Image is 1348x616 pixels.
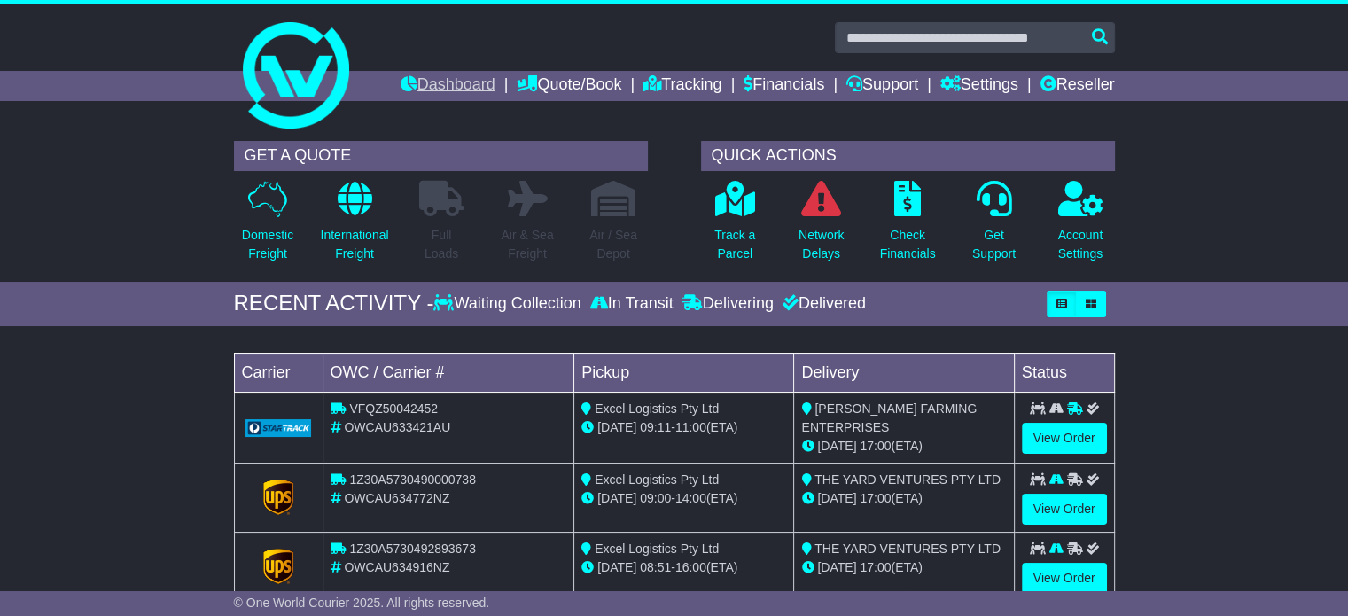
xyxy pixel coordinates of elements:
div: - (ETA) [581,489,786,508]
a: DomesticFreight [241,180,294,273]
span: 09:00 [640,491,671,505]
span: [DATE] [817,439,856,453]
div: - (ETA) [581,418,786,437]
div: RECENT ACTIVITY - [234,291,434,316]
span: OWCAU634772NZ [344,491,449,505]
a: Quote/Book [517,71,621,101]
div: QUICK ACTIONS [701,141,1115,171]
div: Waiting Collection [433,294,585,314]
span: [PERSON_NAME] FARMING ENTERPRISES [801,402,977,434]
a: View Order [1022,423,1107,454]
p: Air / Sea Depot [589,226,637,263]
a: AccountSettings [1057,180,1104,273]
p: Air & Sea Freight [501,226,553,263]
p: Full Loads [419,226,464,263]
div: Delivered [778,294,866,314]
span: 17:00 [860,491,891,505]
div: In Transit [586,294,678,314]
div: (ETA) [801,437,1006,456]
span: [DATE] [817,491,856,505]
a: GetSupport [971,180,1017,273]
p: Domestic Freight [242,226,293,263]
span: Excel Logistics Pty Ltd [595,402,719,416]
span: 17:00 [860,560,891,574]
a: InternationalFreight [319,180,389,273]
a: View Order [1022,494,1107,525]
span: 14:00 [675,491,706,505]
span: THE YARD VENTURES PTY LTD [814,472,1001,487]
span: 17:00 [860,439,891,453]
p: Account Settings [1058,226,1103,263]
span: © One World Courier 2025. All rights reserved. [234,596,490,610]
span: 11:00 [675,420,706,434]
span: 08:51 [640,560,671,574]
a: Tracking [643,71,721,101]
span: Excel Logistics Pty Ltd [595,472,719,487]
span: OWCAU633421AU [344,420,450,434]
div: (ETA) [801,558,1006,577]
div: GET A QUOTE [234,141,648,171]
a: NetworkDelays [798,180,845,273]
a: View Order [1022,563,1107,594]
p: Get Support [972,226,1016,263]
span: VFQZ50042452 [349,402,438,416]
a: Support [846,71,918,101]
a: Dashboard [401,71,495,101]
img: GetCarrierServiceLogo [263,549,293,584]
img: GetCarrierServiceLogo [263,480,293,515]
td: Delivery [794,353,1014,392]
span: THE YARD VENTURES PTY LTD [814,542,1001,556]
td: Status [1014,353,1114,392]
span: [DATE] [817,560,856,574]
p: International Freight [320,226,388,263]
span: 1Z30A5730492893673 [349,542,475,556]
p: Track a Parcel [714,226,755,263]
a: Track aParcel [713,180,756,273]
div: (ETA) [801,489,1006,508]
p: Check Financials [880,226,936,263]
span: OWCAU634916NZ [344,560,449,574]
span: 09:11 [640,420,671,434]
span: 16:00 [675,560,706,574]
img: GetCarrierServiceLogo [245,419,312,437]
span: [DATE] [597,560,636,574]
div: Delivering [678,294,778,314]
a: Financials [744,71,824,101]
a: Settings [940,71,1018,101]
a: CheckFinancials [879,180,937,273]
p: Network Delays [799,226,844,263]
span: [DATE] [597,491,636,505]
a: Reseller [1040,71,1114,101]
td: OWC / Carrier # [323,353,574,392]
span: Excel Logistics Pty Ltd [595,542,719,556]
span: [DATE] [597,420,636,434]
td: Pickup [574,353,794,392]
span: 1Z30A5730490000738 [349,472,475,487]
div: - (ETA) [581,558,786,577]
td: Carrier [234,353,323,392]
